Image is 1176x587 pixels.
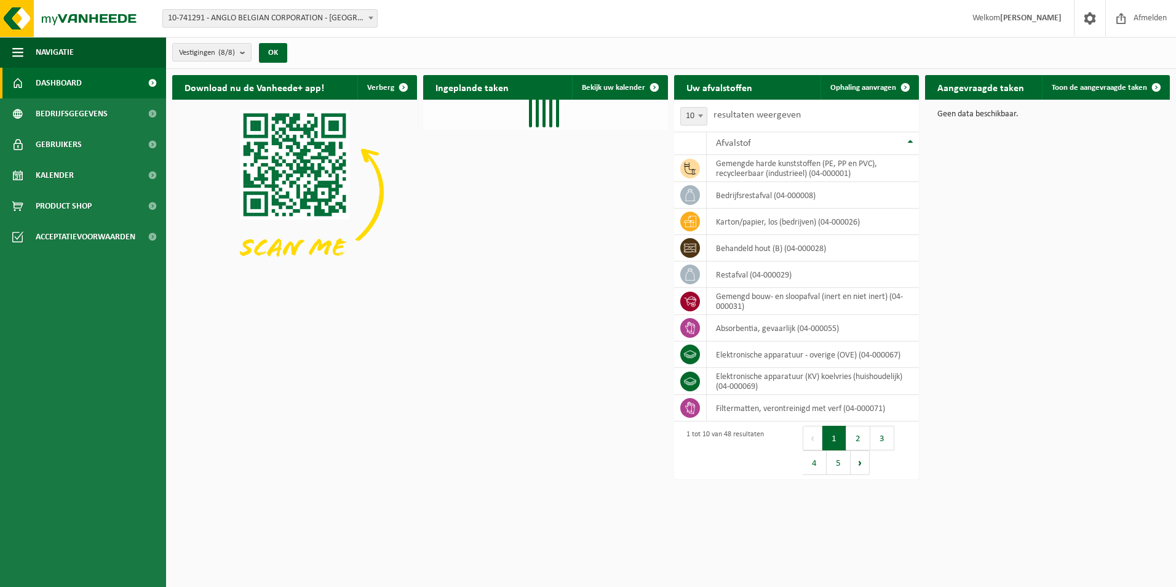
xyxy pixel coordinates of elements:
span: Ophaling aanvragen [830,84,896,92]
span: Bedrijfsgegevens [36,98,108,129]
span: Dashboard [36,68,82,98]
h2: Uw afvalstoffen [674,75,765,99]
h2: Ingeplande taken [423,75,521,99]
span: Afvalstof [716,138,751,148]
span: Acceptatievoorwaarden [36,222,135,252]
h2: Download nu de Vanheede+ app! [172,75,336,99]
button: Previous [803,426,822,450]
button: 3 [870,426,894,450]
count: (8/8) [218,49,235,57]
td: bedrijfsrestafval (04-000008) [707,182,919,209]
button: 2 [846,426,870,450]
span: Product Shop [36,191,92,222]
a: Bekijk uw kalender [572,75,667,100]
button: 1 [822,426,846,450]
button: Next [851,450,870,475]
span: Vestigingen [179,44,235,62]
span: Bekijk uw kalender [582,84,645,92]
button: Vestigingen(8/8) [172,43,252,62]
span: Toon de aangevraagde taken [1052,84,1147,92]
a: Ophaling aanvragen [820,75,918,100]
h2: Aangevraagde taken [925,75,1036,99]
button: Verberg [357,75,416,100]
span: 10-741291 - ANGLO BELGIAN CORPORATION - GENT [163,10,377,27]
span: 10-741291 - ANGLO BELGIAN CORPORATION - GENT [162,9,378,28]
td: gemengde harde kunststoffen (PE, PP en PVC), recycleerbaar (industrieel) (04-000001) [707,155,919,182]
span: 10 [681,108,707,125]
span: Verberg [367,84,394,92]
button: OK [259,43,287,63]
span: Navigatie [36,37,74,68]
button: 5 [827,450,851,475]
td: elektronische apparatuur - overige (OVE) (04-000067) [707,341,919,368]
span: 10 [680,107,707,126]
td: filtermatten, verontreinigd met verf (04-000071) [707,395,919,421]
span: Gebruikers [36,129,82,160]
td: gemengd bouw- en sloopafval (inert en niet inert) (04-000031) [707,288,919,315]
span: Kalender [36,160,74,191]
div: 1 tot 10 van 48 resultaten [680,425,764,476]
td: behandeld hout (B) (04-000028) [707,235,919,262]
a: Toon de aangevraagde taken [1042,75,1169,100]
td: elektronische apparatuur (KV) koelvries (huishoudelijk) (04-000069) [707,368,919,395]
td: restafval (04-000029) [707,262,919,288]
button: 4 [803,450,827,475]
label: resultaten weergeven [713,110,801,120]
td: absorbentia, gevaarlijk (04-000055) [707,315,919,341]
p: Geen data beschikbaar. [937,110,1158,119]
td: karton/papier, los (bedrijven) (04-000026) [707,209,919,235]
strong: [PERSON_NAME] [1000,14,1062,23]
img: Download de VHEPlus App [172,100,417,284]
